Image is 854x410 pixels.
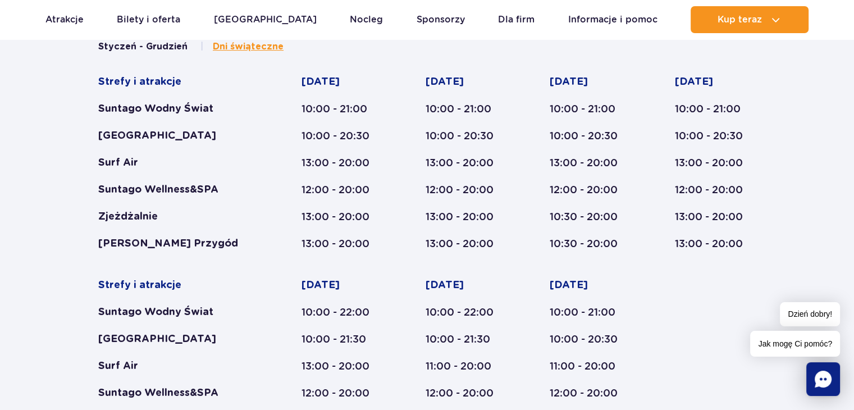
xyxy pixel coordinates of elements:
[302,156,382,170] div: 13:00 - 20:00
[45,6,84,33] a: Atrakcje
[550,210,632,224] div: 10:30 - 20:00
[550,279,632,292] div: [DATE]
[426,359,506,373] div: 11:00 - 20:00
[98,75,258,89] div: Strefy i atrakcje
[426,156,506,170] div: 13:00 - 20:00
[98,306,258,319] div: Suntago Wodny Świat
[550,156,632,170] div: 13:00 - 20:00
[498,6,535,33] a: Dla firm
[675,183,756,197] div: 12:00 - 20:00
[302,306,382,319] div: 10:00 - 22:00
[426,102,506,116] div: 10:00 - 21:00
[780,302,840,326] span: Dzień dobry!
[550,183,632,197] div: 12:00 - 20:00
[302,279,382,292] div: [DATE]
[302,75,382,89] div: [DATE]
[302,129,382,143] div: 10:00 - 20:30
[417,6,465,33] a: Sponsorzy
[426,75,506,89] div: [DATE]
[675,102,756,116] div: 10:00 - 21:00
[117,6,180,33] a: Bilety i oferta
[426,237,506,250] div: 13:00 - 20:00
[98,40,188,53] button: Styczeń - Grudzień
[675,237,756,250] div: 13:00 - 20:00
[426,386,506,400] div: 12:00 - 20:00
[302,102,382,116] div: 10:00 - 21:00
[675,210,756,224] div: 13:00 - 20:00
[98,386,258,400] div: Suntago Wellness&SPA
[98,279,258,292] div: Strefy i atrakcje
[550,386,632,400] div: 12:00 - 20:00
[302,183,382,197] div: 12:00 - 20:00
[550,129,632,143] div: 10:00 - 20:30
[550,102,632,116] div: 10:00 - 21:00
[550,75,632,89] div: [DATE]
[98,183,258,197] div: Suntago Wellness&SPA
[568,6,657,33] a: Informacje i pomoc
[550,306,632,319] div: 10:00 - 21:00
[200,40,284,53] button: Dni świąteczne
[750,331,840,357] span: Jak mogę Ci pomóc?
[302,359,382,373] div: 13:00 - 20:00
[302,386,382,400] div: 12:00 - 20:00
[98,237,258,250] div: [PERSON_NAME] Przygód
[550,237,632,250] div: 10:30 - 20:00
[213,40,284,53] span: Dni świąteczne
[426,332,506,346] div: 10:00 - 21:30
[98,102,258,116] div: Suntago Wodny Świat
[550,332,632,346] div: 10:00 - 20:30
[98,156,258,170] div: Surf Air
[806,362,840,396] div: Chat
[98,129,258,143] div: [GEOGRAPHIC_DATA]
[98,210,258,224] div: Zjeżdżalnie
[426,129,506,143] div: 10:00 - 20:30
[550,359,632,373] div: 11:00 - 20:00
[426,306,506,319] div: 10:00 - 22:00
[302,210,382,224] div: 13:00 - 20:00
[675,129,756,143] div: 10:00 - 20:30
[98,332,258,346] div: [GEOGRAPHIC_DATA]
[426,210,506,224] div: 13:00 - 20:00
[675,156,756,170] div: 13:00 - 20:00
[98,359,258,373] div: Surf Air
[426,183,506,197] div: 12:00 - 20:00
[718,15,762,25] span: Kup teraz
[302,332,382,346] div: 10:00 - 21:30
[426,279,506,292] div: [DATE]
[302,237,382,250] div: 13:00 - 20:00
[350,6,383,33] a: Nocleg
[214,6,317,33] a: [GEOGRAPHIC_DATA]
[675,75,756,89] div: [DATE]
[691,6,809,33] button: Kup teraz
